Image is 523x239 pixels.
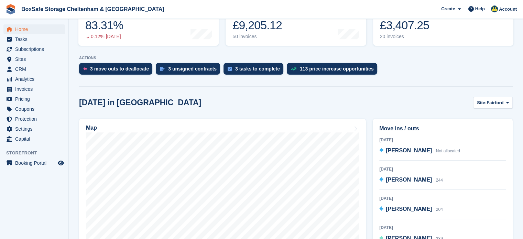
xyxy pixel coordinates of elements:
[15,104,56,114] span: Coupons
[15,64,56,74] span: CRM
[287,63,381,78] a: 113 price increase opportunities
[90,66,149,72] div: 3 move outs to deallocate
[436,149,460,153] span: Not allocated
[436,207,443,212] span: 204
[379,137,506,143] div: [DATE]
[15,158,56,168] span: Booking Portal
[3,94,65,104] a: menu
[436,178,443,183] span: 244
[379,195,506,202] div: [DATE]
[379,124,506,133] h2: Move ins / outs
[3,64,65,74] a: menu
[380,18,429,32] div: £3,407.25
[386,206,432,212] span: [PERSON_NAME]
[6,4,16,14] img: stora-icon-8386f47178a22dfd0bd8f6a31ec36ba5ce8667c1dd55bd0f319d3a0aa187defe.svg
[3,134,65,144] a: menu
[228,67,232,71] img: task-75834270c22a3079a89374b754ae025e5fb1db73e45f91037f5363f120a921f8.svg
[379,225,506,231] div: [DATE]
[226,2,366,46] a: Month-to-date sales £9,205.12 50 invoices
[232,34,284,40] div: 50 invoices
[3,34,65,44] a: menu
[156,63,224,78] a: 3 unsigned contracts
[3,124,65,134] a: menu
[373,2,513,46] a: Awaiting payment £3,407.25 20 invoices
[379,146,460,155] a: [PERSON_NAME] Not allocated
[79,63,156,78] a: 3 move outs to deallocate
[475,6,485,12] span: Help
[379,176,443,185] a: [PERSON_NAME] 244
[3,54,65,64] a: menu
[15,84,56,94] span: Invoices
[499,6,517,13] span: Account
[15,134,56,144] span: Capital
[3,74,65,84] a: menu
[3,158,65,168] a: menu
[85,18,123,32] div: 83.31%
[3,84,65,94] a: menu
[386,177,432,183] span: [PERSON_NAME]
[487,99,503,106] span: Fairford
[15,74,56,84] span: Analytics
[78,2,219,46] a: Occupancy 83.31% 0.12% [DATE]
[6,150,68,156] span: Storefront
[3,114,65,124] a: menu
[473,97,513,108] button: Site: Fairford
[3,44,65,54] a: menu
[15,124,56,134] span: Settings
[160,67,165,71] img: contract_signature_icon-13c848040528278c33f63329250d36e43548de30e8caae1d1a13099fd9432cc5.svg
[15,24,56,34] span: Home
[232,18,284,32] div: £9,205.12
[15,34,56,44] span: Tasks
[3,24,65,34] a: menu
[300,66,374,72] div: 113 price increase opportunities
[86,125,97,131] h2: Map
[85,34,123,40] div: 0.12% [DATE]
[15,114,56,124] span: Protection
[57,159,65,167] a: Preview store
[291,67,296,70] img: price_increase_opportunities-93ffe204e8149a01c8c9dc8f82e8f89637d9d84a8eef4429ea346261dce0b2c0.svg
[15,94,56,104] span: Pricing
[83,67,87,71] img: move_outs_to_deallocate_icon-f764333ba52eb49d3ac5e1228854f67142a1ed5810a6f6cc68b1a99e826820c5.svg
[491,6,498,12] img: Kim Virabi
[380,34,429,40] div: 20 invoices
[386,148,432,153] span: [PERSON_NAME]
[441,6,455,12] span: Create
[79,56,513,60] p: ACTIONS
[79,98,201,107] h2: [DATE] in [GEOGRAPHIC_DATA]
[3,104,65,114] a: menu
[224,63,287,78] a: 3 tasks to complete
[379,205,443,214] a: [PERSON_NAME] 204
[477,99,487,106] span: Site:
[168,66,217,72] div: 3 unsigned contracts
[15,54,56,64] span: Sites
[379,166,506,172] div: [DATE]
[19,3,167,15] a: BoxSafe Storage Cheltenham & [GEOGRAPHIC_DATA]
[235,66,280,72] div: 3 tasks to complete
[15,44,56,54] span: Subscriptions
